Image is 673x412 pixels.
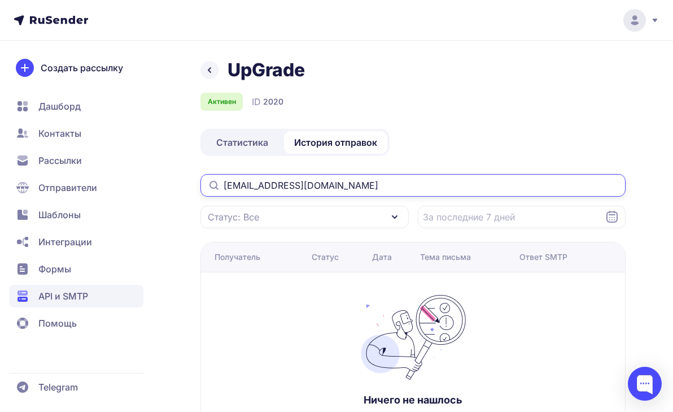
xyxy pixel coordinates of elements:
[38,380,78,394] span: Telegram
[228,59,305,81] h1: UpGrade
[38,235,92,249] span: Интеграции
[38,127,81,140] span: Контакты
[38,154,82,167] span: Рассылки
[312,251,339,263] div: Статус
[208,97,236,106] span: Активен
[208,210,259,224] span: Статус: Все
[38,99,81,113] span: Дашборд
[519,251,567,263] div: Ответ SMTP
[357,295,470,380] img: no_photo
[38,289,88,303] span: API и SMTP
[252,95,283,109] div: ID
[203,131,282,154] a: Статистика
[215,251,260,263] div: Получатель
[200,174,626,197] input: Поиск
[38,208,81,222] span: Шаблоны
[38,181,97,194] span: Отправители
[284,131,387,154] a: История отправок
[294,136,377,149] span: История отправок
[364,393,462,407] h3: Ничего не нашлось
[38,316,77,330] span: Помощь
[38,262,71,276] span: Формы
[216,136,268,149] span: Статистика
[41,61,123,75] span: Создать рассылку
[263,96,283,107] span: 2020
[372,251,392,263] div: Дата
[9,376,143,398] a: Telegram
[420,251,471,263] div: Тема письма
[418,206,626,228] input: Datepicker input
